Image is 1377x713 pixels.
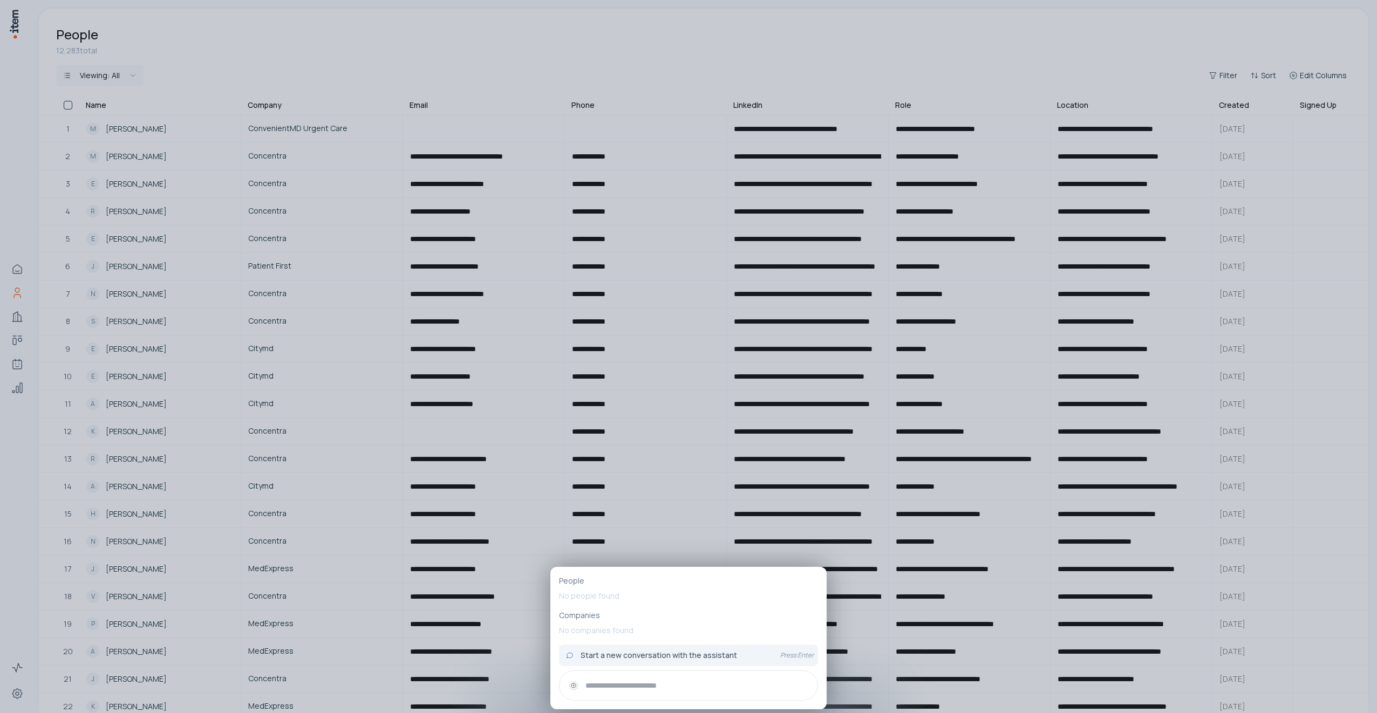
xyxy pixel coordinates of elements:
p: People [559,575,818,586]
div: PeopleNo people foundCompaniesNo companies foundStart a new conversation with the assistantPress ... [550,567,827,709]
p: No companies found [559,621,818,640]
p: No people found [559,586,818,606]
button: Start a new conversation with the assistantPress Enter [559,645,818,666]
p: Companies [559,610,818,621]
p: Press Enter [780,651,814,660]
span: Start a new conversation with the assistant [581,650,737,661]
